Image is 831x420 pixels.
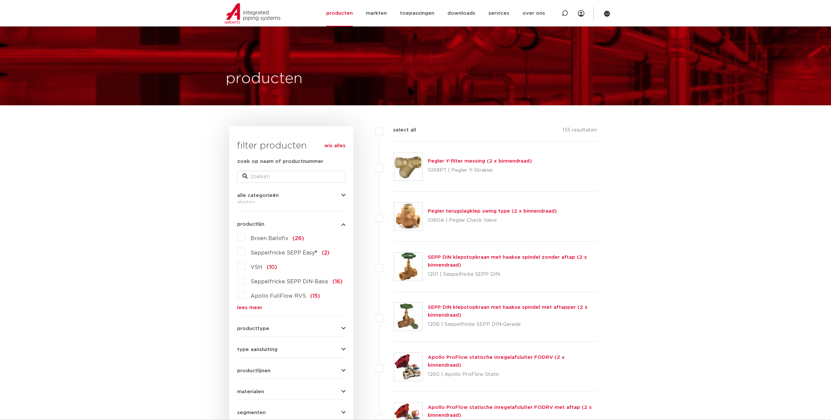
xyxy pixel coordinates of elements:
[394,353,422,381] img: Thumbnail for Apollo ProFlow statische inregelafsluiter FODRV (2 x binnendraad)
[237,389,346,394] button: materialen
[226,68,303,89] h1: producten
[267,265,277,270] span: (10)
[237,347,277,352] span: type aansluiting
[237,139,346,152] h3: filter producten
[237,410,346,415] button: segmenten
[237,326,346,331] button: producttype
[251,279,328,284] span: Seppelfricke SEPP DIN-Basis
[237,171,346,183] input: zoeken
[237,410,266,415] span: segmenten
[310,293,320,299] span: (15)
[237,158,323,166] label: zoek op naam of productnummer
[251,265,262,270] span: VSH
[428,305,588,318] a: SEPP DIN klepstopkraan met haakse spindel met aftapper (2 x binnendraad)
[237,222,346,227] button: productlijn
[428,269,597,280] p: 1201 | Seppelfricke SEPP DIN
[428,319,597,330] p: 1206 | Seppelfricke SEPP DIN-Gerade
[237,368,346,373] button: productlijnen
[332,279,343,284] span: (16)
[428,159,532,164] a: Pegler Y-filter messing (2 x binnendraad)
[428,215,557,226] p: 1060A | Pegler Check Valve
[237,305,346,310] a: lees meer
[428,355,565,368] a: Apollo ProFlow statische inregelafsluiter FODRV (2 x binnendraad)
[251,250,317,255] span: Seppelfricke SEPP Easy®
[428,255,587,268] a: SEPP DIN klepstopkraan met haakse spindel zonder aftap (2 x binnendraad)
[237,193,346,198] button: alle categorieën
[394,202,422,231] img: Thumbnail for Pegler terugslagklep swing type (2 x binnendraad)
[237,222,264,227] span: productlijn
[237,368,271,373] span: productlijnen
[394,303,422,331] img: Thumbnail for SEPP DIN klepstopkraan met haakse spindel met aftapper (2 x binnendraad)
[251,236,288,241] span: Broen Ballofix
[324,142,346,150] a: wis alles
[383,126,416,134] label: select all
[237,198,346,206] div: afsluiters
[237,347,346,352] button: type aansluiting
[562,126,597,136] p: 155 resultaten
[237,193,279,198] span: alle categorieën
[394,152,422,181] img: Thumbnail for Pegler Y-filter messing (2 x binnendraad)
[428,405,592,418] a: Apollo ProFlow statische inregelafsluiter FODRV met aftap (2 x binnendraad)
[428,165,532,176] p: 1059PT | Pegler Y-Strainer
[428,209,557,214] a: Pegler terugslagklep swing type (2 x binnendraad)
[322,250,330,255] span: (2)
[293,236,304,241] span: (26)
[394,253,422,281] img: Thumbnail for SEPP DIN klepstopkraan met haakse spindel zonder aftap (2 x binnendraad)
[237,389,264,394] span: materialen
[428,369,597,380] p: 1260 | Apollo ProFlow Static
[251,293,306,299] span: Apollo FullFlow RVS
[237,326,269,331] span: producttype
